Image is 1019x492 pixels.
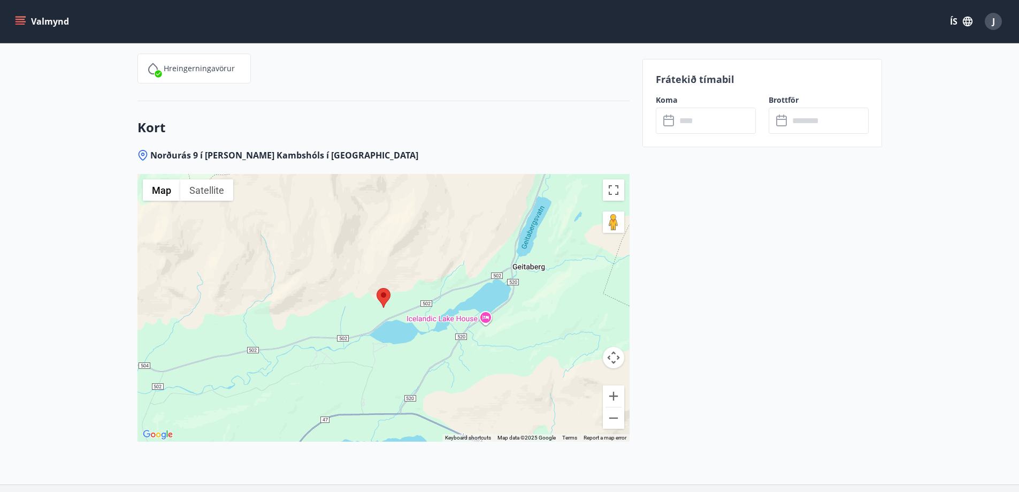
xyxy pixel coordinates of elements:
[137,118,630,137] h3: Kort
[603,347,624,368] button: Map camera controls
[603,211,624,233] button: Drag Pegman onto the map to open Street View
[140,428,175,442] img: Google
[140,428,175,442] a: Open this area in Google Maps (opens a new window)
[603,179,624,201] button: Toggle fullscreen view
[769,95,869,105] label: Brottför
[562,435,577,441] a: Terms (opens in new tab)
[656,72,869,86] p: Frátekið tímabil
[656,95,756,105] label: Koma
[497,435,556,441] span: Map data ©2025 Google
[180,179,233,201] button: Show satellite imagery
[944,12,978,31] button: ÍS
[13,12,73,31] button: menu
[147,62,159,75] img: IEMZxl2UAX2uiPqnGqR2ECYTbkBjM7IGMvKNT7zJ.svg
[603,385,624,407] button: Zoom in
[603,407,624,429] button: Zoom out
[164,63,235,74] p: Hreingerningavörur
[584,435,626,441] a: Report a map error
[445,434,491,442] button: Keyboard shortcuts
[150,149,418,161] span: Norðurás 9 í [PERSON_NAME] Kambshóls í [GEOGRAPHIC_DATA]
[143,179,180,201] button: Show street map
[992,16,995,27] span: J
[980,9,1006,34] button: J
